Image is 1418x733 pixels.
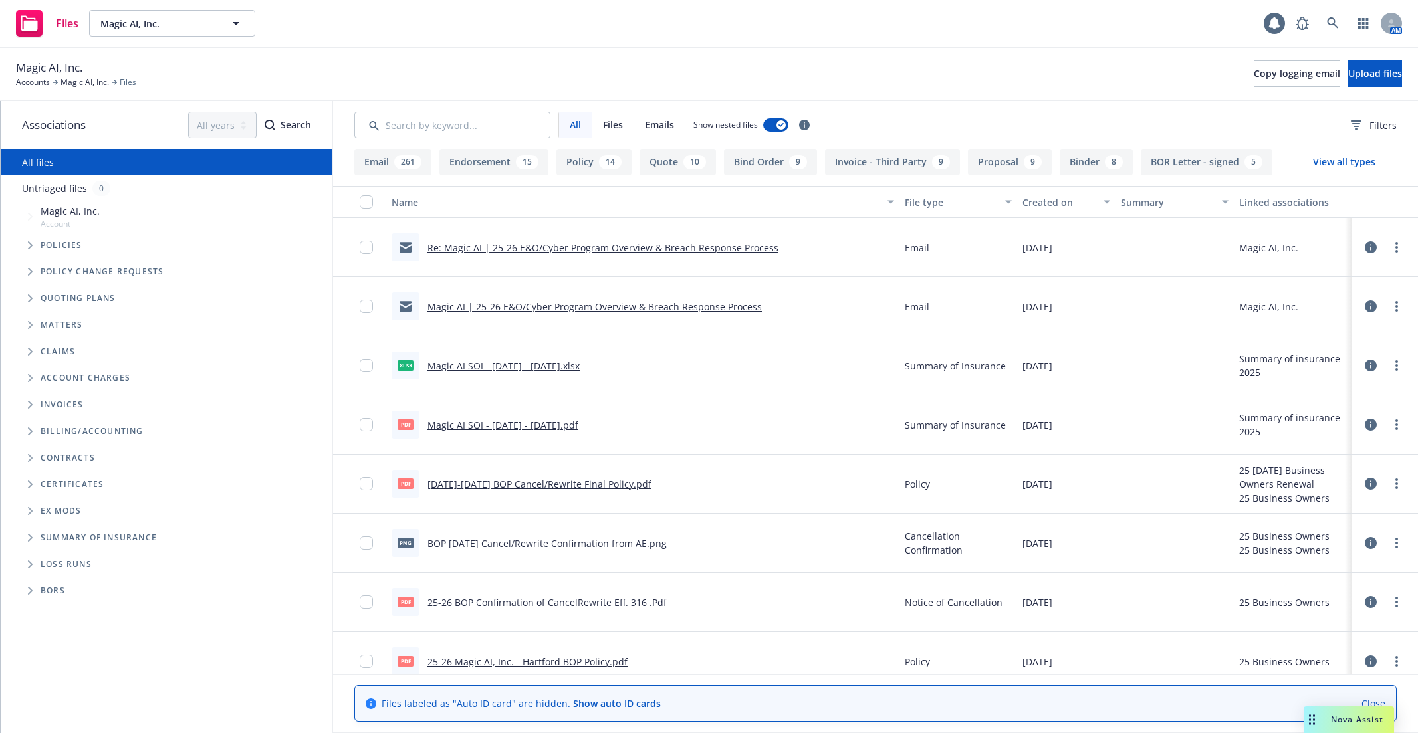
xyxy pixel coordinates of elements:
[905,418,1006,432] span: Summary of Insurance
[1389,653,1405,669] a: more
[1389,298,1405,314] a: more
[905,195,997,209] div: File type
[100,17,215,31] span: Magic AI, Inc.
[360,418,373,431] input: Toggle Row Selected
[1304,706,1394,733] button: Nova Assist
[354,149,431,175] button: Email
[603,118,623,132] span: Files
[427,478,651,490] a: [DATE]-[DATE] BOP Cancel/Rewrite Final Policy.pdf
[1022,195,1096,209] div: Created on
[41,348,75,356] span: Claims
[386,186,899,218] button: Name
[1105,155,1123,169] div: 8
[1320,10,1346,37] a: Search
[120,76,136,88] span: Files
[398,360,414,370] span: xlsx
[22,116,86,134] span: Associations
[265,112,311,138] button: SearchSearch
[905,529,1012,557] span: Cancellation Confirmation
[92,181,110,196] div: 0
[1239,595,1330,609] div: 25 Business Owners
[556,149,632,175] button: Policy
[1239,655,1330,669] div: 25 Business Owners
[41,218,100,229] span: Account
[968,149,1052,175] button: Proposal
[60,76,109,88] a: Magic AI, Inc.
[427,360,580,372] a: Magic AI SOI - [DATE] - [DATE].xlsx
[1304,706,1320,733] div: Drag to move
[382,696,661,710] span: Files labeled as "Auto ID card" are hidden.
[905,595,1003,609] span: Notice of Cancellation
[360,300,373,313] input: Toggle Row Selected
[439,149,548,175] button: Endorsement
[599,155,622,169] div: 14
[640,149,716,175] button: Quote
[1351,118,1397,132] span: Filters
[825,149,960,175] button: Invoice - Third Party
[932,155,950,169] div: 9
[41,507,81,515] span: Ex Mods
[41,294,116,302] span: Quoting plans
[360,359,373,372] input: Toggle Row Selected
[360,595,373,609] input: Toggle Row Selected
[905,241,929,255] span: Email
[1389,358,1405,373] a: more
[427,419,578,431] a: Magic AI SOI - [DATE] - [DATE].pdf
[1239,463,1346,491] div: 25 [DATE] Business Owners Renewal
[1022,477,1052,491] span: [DATE]
[1369,118,1397,132] span: Filters
[41,374,130,382] span: Account charges
[1292,149,1397,175] button: View all types
[22,156,54,169] a: All files
[1116,186,1233,218] button: Summary
[89,10,255,37] button: Magic AI, Inc.
[1239,411,1346,439] div: Summary of insurance - 2025
[41,560,92,568] span: Loss Runs
[1022,418,1052,432] span: [DATE]
[427,241,778,254] a: Re: Magic AI | 25-26 E&O/Cyber Program Overview & Breach Response Process
[360,195,373,209] input: Select all
[899,186,1017,218] button: File type
[41,241,82,249] span: Policies
[41,321,82,329] span: Matters
[41,427,144,435] span: Billing/Accounting
[1022,241,1052,255] span: [DATE]
[1389,417,1405,433] a: more
[1348,67,1402,80] span: Upload files
[1289,10,1316,37] a: Report a Bug
[16,59,82,76] span: Magic AI, Inc.
[1239,543,1330,557] div: 25 Business Owners
[570,118,581,132] span: All
[905,655,930,669] span: Policy
[16,76,50,88] a: Accounts
[1,418,332,604] div: Folder Tree Example
[41,454,95,462] span: Contracts
[1348,60,1402,87] button: Upload files
[1022,359,1052,373] span: [DATE]
[394,155,421,169] div: 261
[1017,186,1116,218] button: Created on
[1361,696,1385,710] a: Close
[398,538,414,548] span: png
[1239,241,1298,255] div: Magic AI, Inc.
[905,477,930,491] span: Policy
[360,655,373,668] input: Toggle Row Selected
[1141,149,1272,175] button: BOR Letter - signed
[11,5,84,42] a: Files
[1389,594,1405,610] a: more
[1254,60,1340,87] button: Copy logging email
[1239,352,1346,379] div: Summary of insurance - 2025
[905,359,1006,373] span: Summary of Insurance
[41,534,157,542] span: Summary of insurance
[1060,149,1133,175] button: Binder
[789,155,807,169] div: 9
[41,268,164,276] span: Policy change requests
[1022,300,1052,314] span: [DATE]
[56,18,78,29] span: Files
[1331,714,1383,725] span: Nova Assist
[1389,239,1405,255] a: more
[354,112,550,138] input: Search by keyword...
[398,478,414,488] span: pdf
[398,419,414,429] span: pdf
[1239,491,1346,505] div: 25 Business Owners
